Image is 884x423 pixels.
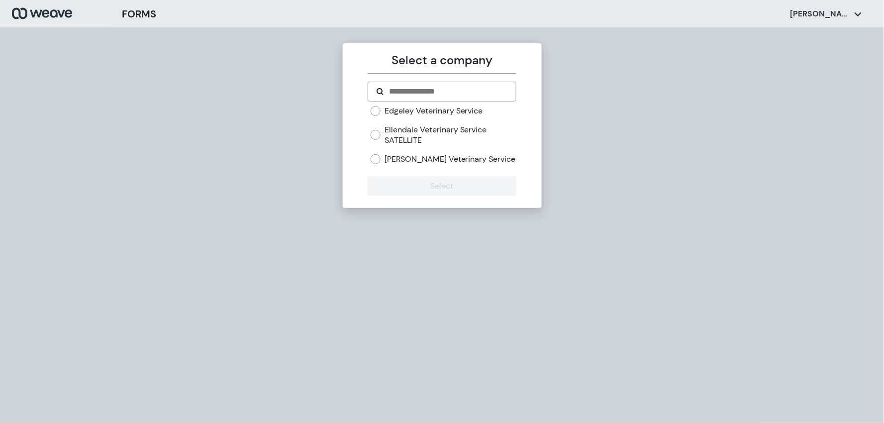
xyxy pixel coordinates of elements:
[388,86,508,98] input: Search
[368,176,516,196] button: Select
[385,106,483,116] label: Edgeley Veterinary Service
[790,8,850,19] p: [PERSON_NAME]
[368,51,516,69] p: Select a company
[122,6,156,21] h3: FORMS
[385,154,516,165] label: [PERSON_NAME] Veterinary Service
[385,124,516,146] label: Ellendale Veterinary Service SATELLITE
